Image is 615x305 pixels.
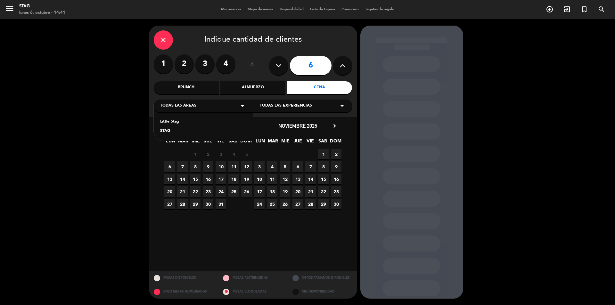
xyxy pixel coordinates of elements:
[255,137,266,148] span: LUN
[203,137,213,148] span: JUE
[241,149,252,159] span: 5
[5,4,14,16] button: menu
[278,123,317,129] span: noviembre 2025
[177,174,188,184] span: 14
[260,103,312,109] span: Todas las experiencias
[160,128,246,134] div: STAG
[280,161,290,172] span: 5
[331,186,341,197] span: 23
[318,149,329,159] span: 1
[292,199,303,209] span: 27
[228,149,239,159] span: 4
[331,161,341,172] span: 9
[178,137,188,148] span: MAR
[195,54,215,74] label: 3
[292,161,303,172] span: 6
[203,199,213,209] span: 30
[203,186,213,197] span: 23
[228,186,239,197] span: 25
[546,5,553,13] i: add_circle_outline
[241,174,252,184] span: 19
[598,5,605,13] i: search
[292,137,303,148] span: JUE
[190,161,201,172] span: 8
[228,174,239,184] span: 18
[239,102,246,110] i: arrow_drop_down
[580,5,588,13] i: turned_in_not
[154,81,219,94] div: Brunch
[177,199,188,209] span: 28
[267,199,277,209] span: 25
[338,102,346,110] i: arrow_drop_down
[240,137,251,148] span: DOM
[203,161,213,172] span: 9
[190,137,201,148] span: MIE
[292,174,303,184] span: 13
[280,174,290,184] span: 12
[307,8,338,11] span: Lista de Espera
[267,174,277,184] span: 11
[318,161,329,172] span: 8
[241,161,252,172] span: 12
[228,137,238,148] span: SAB
[216,161,226,172] span: 10
[267,186,277,197] span: 18
[292,186,303,197] span: 20
[216,54,235,74] label: 4
[241,186,252,197] span: 26
[19,10,65,16] div: lunes 6. octubre - 14:41
[190,199,201,209] span: 29
[362,8,398,11] span: Tarjetas de regalo
[216,149,226,159] span: 3
[305,161,316,172] span: 7
[330,137,340,148] span: DOM
[305,199,316,209] span: 28
[164,199,175,209] span: 27
[149,285,218,299] div: SOLO MESAS BLOQUEADAS
[203,149,213,159] span: 2
[331,199,341,209] span: 30
[331,149,341,159] span: 2
[190,174,201,184] span: 15
[216,186,226,197] span: 24
[318,186,329,197] span: 22
[267,161,277,172] span: 4
[177,161,188,172] span: 7
[5,4,14,13] i: menu
[254,174,265,184] span: 10
[203,174,213,184] span: 16
[254,161,265,172] span: 3
[244,8,276,11] span: Mapa de mesas
[164,174,175,184] span: 13
[154,30,352,50] div: Indique cantidad de clientes
[305,174,316,184] span: 14
[216,174,226,184] span: 17
[267,137,278,148] span: MAR
[280,137,291,148] span: MIE
[254,186,265,197] span: 17
[218,285,288,299] div: MESAS BLOQUEADAS
[175,54,194,74] label: 2
[331,123,338,129] i: chevron_right
[19,3,65,10] div: STAG
[280,186,290,197] span: 19
[305,186,316,197] span: 21
[228,161,239,172] span: 11
[288,271,357,285] div: OTROS TAMAÑOS DIPONIBLES
[563,5,571,13] i: exit_to_app
[276,8,307,11] span: Disponibilidad
[331,174,341,184] span: 16
[164,186,175,197] span: 20
[317,137,328,148] span: SAB
[154,54,173,74] label: 1
[149,271,218,285] div: MESAS DISPONIBLES
[280,199,290,209] span: 26
[160,36,167,44] i: close
[164,161,175,172] span: 6
[254,199,265,209] span: 24
[318,199,329,209] span: 29
[305,137,316,148] span: VIE
[160,119,246,125] div: Little Stag
[190,186,201,197] span: 22
[288,285,357,299] div: SIN DISPONIBILIDAD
